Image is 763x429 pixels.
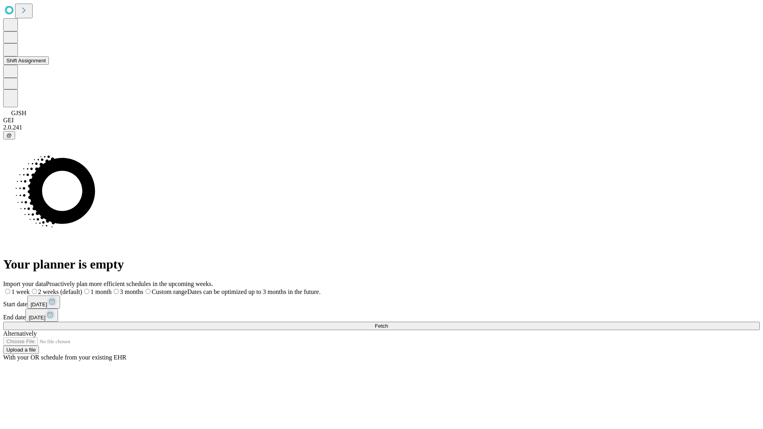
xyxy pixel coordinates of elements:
[31,301,47,307] span: [DATE]
[3,309,760,322] div: End date
[375,323,388,329] span: Fetch
[3,330,37,337] span: Alternatively
[3,131,15,139] button: @
[32,289,37,294] input: 2 weeks (default)
[3,117,760,124] div: GEI
[114,289,119,294] input: 3 months
[29,315,45,321] span: [DATE]
[84,289,89,294] input: 1 month
[12,288,30,295] span: 1 week
[3,56,49,65] button: Shift Assignment
[3,296,760,309] div: Start date
[152,288,187,295] span: Custom range
[3,322,760,330] button: Fetch
[3,257,760,272] h1: Your planner is empty
[120,288,143,295] span: 3 months
[6,132,12,138] span: @
[5,289,10,294] input: 1 week
[145,289,151,294] input: Custom rangeDates can be optimized up to 3 months in the future.
[27,296,60,309] button: [DATE]
[25,309,58,322] button: [DATE]
[3,280,46,287] span: Import your data
[11,110,26,116] span: GJSH
[38,288,82,295] span: 2 weeks (default)
[3,354,126,361] span: With your OR schedule from your existing EHR
[3,124,760,131] div: 2.0.241
[91,288,112,295] span: 1 month
[187,288,320,295] span: Dates can be optimized up to 3 months in the future.
[46,280,213,287] span: Proactively plan more efficient schedules in the upcoming weeks.
[3,346,39,354] button: Upload a file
